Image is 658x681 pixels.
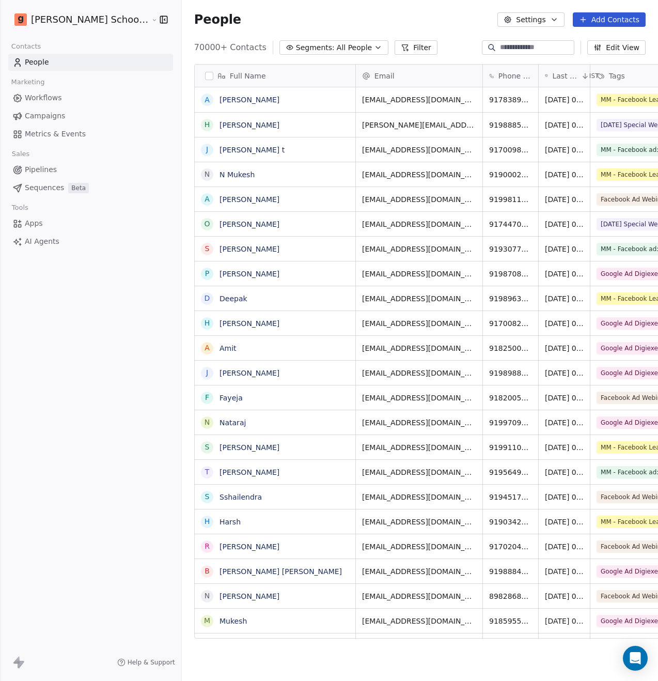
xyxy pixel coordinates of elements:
[220,567,342,576] a: [PERSON_NAME] [PERSON_NAME]
[25,218,43,229] span: Apps
[337,42,372,53] span: All People
[545,194,584,205] span: [DATE] 01:02 PM
[489,616,532,626] span: 918595564794
[205,566,210,577] div: B
[545,219,584,229] span: [DATE] 01:02 PM
[489,442,532,453] span: 919911077664
[623,646,648,671] div: Open Intercom Messenger
[545,318,584,329] span: [DATE] 01:02 PM
[195,65,355,87] div: Full Name
[374,71,395,81] span: Email
[545,343,584,353] span: [DATE] 01:02 PM
[489,169,532,180] span: 919000209070
[362,95,476,105] span: [EMAIL_ADDRESS][DOMAIN_NAME]
[362,293,476,304] span: [EMAIL_ADDRESS][DOMAIN_NAME]
[552,71,578,81] span: Last Activity Date
[14,13,27,26] img: Goela%20School%20Logos%20(4).png
[25,57,49,68] span: People
[12,11,144,28] button: [PERSON_NAME] School of Finance LLP
[395,40,437,55] button: Filter
[545,492,584,502] span: [DATE] 01:02 PM
[362,591,476,601] span: [EMAIL_ADDRESS][DOMAIN_NAME]
[205,318,210,329] div: H
[545,517,584,527] span: [DATE] 01:02 PM
[204,293,210,304] div: D
[220,394,243,402] a: Fayeja
[8,161,173,178] a: Pipelines
[362,566,476,577] span: [EMAIL_ADDRESS][DOMAIN_NAME]
[230,71,266,81] span: Full Name
[205,243,209,254] div: S
[362,318,476,329] span: [EMAIL_ADDRESS][DOMAIN_NAME]
[220,319,279,328] a: [PERSON_NAME]
[205,541,210,552] div: R
[8,126,173,143] a: Metrics & Events
[362,467,476,477] span: [EMAIL_ADDRESS][DOMAIN_NAME]
[489,219,532,229] span: 917447015548
[489,517,532,527] span: 919034262700
[489,120,532,130] span: 919888513706
[545,393,584,403] span: [DATE] 01:02 PM
[483,65,538,87] div: Phone Number
[539,65,590,87] div: Last Activity DateIST
[8,54,173,71] a: People
[220,592,279,600] a: [PERSON_NAME]
[362,393,476,403] span: [EMAIL_ADDRESS][DOMAIN_NAME]
[220,295,247,303] a: Deepak
[545,591,584,601] span: [DATE] 01:02 PM
[498,71,532,81] span: Phone Number
[362,120,476,130] span: [PERSON_NAME][EMAIL_ADDRESS][DOMAIN_NAME]
[25,129,86,140] span: Metrics & Events
[362,219,476,229] span: [EMAIL_ADDRESS][DOMAIN_NAME]
[220,195,279,204] a: [PERSON_NAME]
[8,179,173,196] a: SequencesBeta
[220,468,279,476] a: [PERSON_NAME]
[220,220,279,228] a: [PERSON_NAME]
[489,293,532,304] span: 919896354081
[545,269,584,279] span: [DATE] 01:02 PM
[362,442,476,453] span: [EMAIL_ADDRESS][DOMAIN_NAME]
[220,344,237,352] a: Amit
[220,369,279,377] a: [PERSON_NAME]
[7,39,45,54] span: Contacts
[220,518,241,526] a: Harsh
[206,144,208,155] div: J
[205,194,210,205] div: A
[68,183,89,193] span: Beta
[545,467,584,477] span: [DATE] 01:02 PM
[205,268,209,279] div: P
[545,244,584,254] span: [DATE] 01:02 PM
[489,269,532,279] span: 919870839537
[362,169,476,180] span: [EMAIL_ADDRESS][DOMAIN_NAME]
[220,96,279,104] a: [PERSON_NAME]
[25,236,59,247] span: AI Agents
[220,443,279,452] a: [PERSON_NAME]
[220,121,279,129] a: [PERSON_NAME]
[194,41,267,54] span: 70000+ Contacts
[356,65,482,87] div: Email
[220,245,279,253] a: [PERSON_NAME]
[117,658,175,667] a: Help & Support
[220,146,285,154] a: [PERSON_NAME] t
[489,393,532,403] span: 918200519875
[573,12,646,27] button: Add Contacts
[205,417,210,428] div: N
[545,145,584,155] span: [DATE] 01:02 PM
[205,169,210,180] div: N
[545,169,584,180] span: [DATE] 01:02 PM
[489,566,532,577] span: 919888407254
[205,516,210,527] div: H
[205,591,210,601] div: N
[489,591,532,601] span: 8982868098
[7,74,49,90] span: Marketing
[545,368,584,378] span: [DATE] 01:02 PM
[194,12,241,27] span: People
[7,200,33,215] span: Tools
[489,343,532,353] span: 918250033607
[25,92,62,103] span: Workflows
[220,543,279,551] a: [PERSON_NAME]
[195,87,356,639] div: grid
[362,368,476,378] span: [EMAIL_ADDRESS][DOMAIN_NAME]
[545,541,584,552] span: [DATE] 01:02 PM
[205,343,210,353] div: A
